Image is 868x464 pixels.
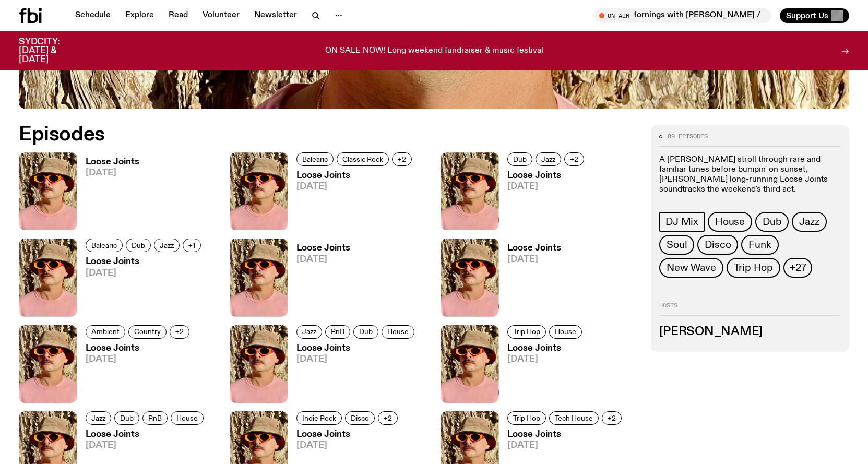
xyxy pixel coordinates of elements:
[86,239,123,252] a: Balearic
[188,242,195,249] span: +1
[296,171,415,180] h3: Loose Joints
[594,8,771,23] button: On AirMornings with [PERSON_NAME] / booked and busy
[513,328,540,336] span: Trip Hop
[69,8,117,23] a: Schedule
[378,411,398,425] button: +2
[160,242,174,249] span: Jazz
[120,414,134,422] span: Dub
[296,182,415,191] span: [DATE]
[382,325,414,339] a: House
[783,258,812,278] button: +27
[86,344,193,353] h3: Loose Joints
[171,411,204,425] a: House
[536,152,561,166] a: Jazz
[734,262,773,273] span: Trip Hop
[392,152,412,166] button: +2
[91,242,117,249] span: Balearic
[302,328,316,336] span: Jazz
[77,344,193,403] a: Loose Joints[DATE]
[555,414,593,422] span: Tech House
[790,262,806,273] span: +27
[786,11,828,20] span: Support Us
[507,430,625,439] h3: Loose Joints
[91,414,105,422] span: Jazz
[608,414,616,422] span: +2
[302,155,328,163] span: Balearic
[507,344,585,353] h3: Loose Joints
[19,152,77,230] img: Tyson stands in front of a paperbark tree wearing orange sunglasses, a suede bucket hat and a pin...
[549,411,599,425] a: Tech House
[162,8,194,23] a: Read
[780,8,849,23] button: Support Us
[555,328,576,336] span: House
[667,262,716,273] span: New Wave
[142,411,168,425] a: RnB
[296,244,350,253] h3: Loose Joints
[176,414,198,422] span: House
[325,325,350,339] a: RnB
[296,355,418,364] span: [DATE]
[86,430,207,439] h3: Loose Joints
[398,155,406,163] span: +2
[86,325,125,339] a: Ambient
[697,235,738,255] a: Disco
[668,134,708,139] span: 89 episodes
[659,303,841,315] h2: Hosts
[183,239,201,252] button: +1
[507,355,585,364] span: [DATE]
[387,328,409,336] span: House
[248,8,303,23] a: Newsletter
[708,212,752,232] a: House
[507,255,561,264] span: [DATE]
[659,235,694,255] a: Soul
[351,414,369,422] span: Disco
[77,257,204,316] a: Loose Joints[DATE]
[715,216,745,228] span: House
[748,239,771,251] span: Funk
[665,216,698,228] span: DJ Mix
[763,216,781,228] span: Dub
[19,125,568,144] h2: Episodes
[296,325,322,339] a: Jazz
[296,441,401,450] span: [DATE]
[659,212,705,232] a: DJ Mix
[499,244,561,316] a: Loose Joints[DATE]
[359,328,373,336] span: Dub
[134,328,161,336] span: Country
[148,414,162,422] span: RnB
[659,155,841,195] p: A [PERSON_NAME] stroll through rare and familiar tunes before bumpin' on sunset, [PERSON_NAME] lo...
[507,171,587,180] h3: Loose Joints
[564,152,584,166] button: +2
[296,255,350,264] span: [DATE]
[353,325,378,339] a: Dub
[132,242,145,249] span: Dub
[659,326,841,338] h3: [PERSON_NAME]
[86,169,139,177] span: [DATE]
[19,325,77,403] img: Tyson stands in front of a paperbark tree wearing orange sunglasses, a suede bucket hat and a pin...
[19,239,77,316] img: Tyson stands in front of a paperbark tree wearing orange sunglasses, a suede bucket hat and a pin...
[345,411,375,425] a: Disco
[667,239,687,251] span: Soul
[441,152,499,230] img: Tyson stands in front of a paperbark tree wearing orange sunglasses, a suede bucket hat and a pin...
[507,325,546,339] a: Trip Hop
[325,46,543,56] p: ON SALE NOW! Long weekend fundraiser & music festival
[337,152,389,166] a: Classic Rock
[513,155,527,163] span: Dub
[19,38,86,64] h3: SYDCITY: [DATE] & [DATE]
[302,414,336,422] span: Indie Rock
[230,325,288,403] img: Tyson stands in front of a paperbark tree wearing orange sunglasses, a suede bucket hat and a pin...
[570,155,578,163] span: +2
[126,239,151,252] a: Dub
[128,325,167,339] a: Country
[296,344,418,353] h3: Loose Joints
[549,325,582,339] a: House
[727,258,780,278] a: Trip Hop
[755,212,789,232] a: Dub
[507,411,546,425] a: Trip Hop
[384,414,392,422] span: +2
[91,328,120,336] span: Ambient
[602,411,622,425] button: +2
[86,355,193,364] span: [DATE]
[86,269,204,278] span: [DATE]
[288,344,418,403] a: Loose Joints[DATE]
